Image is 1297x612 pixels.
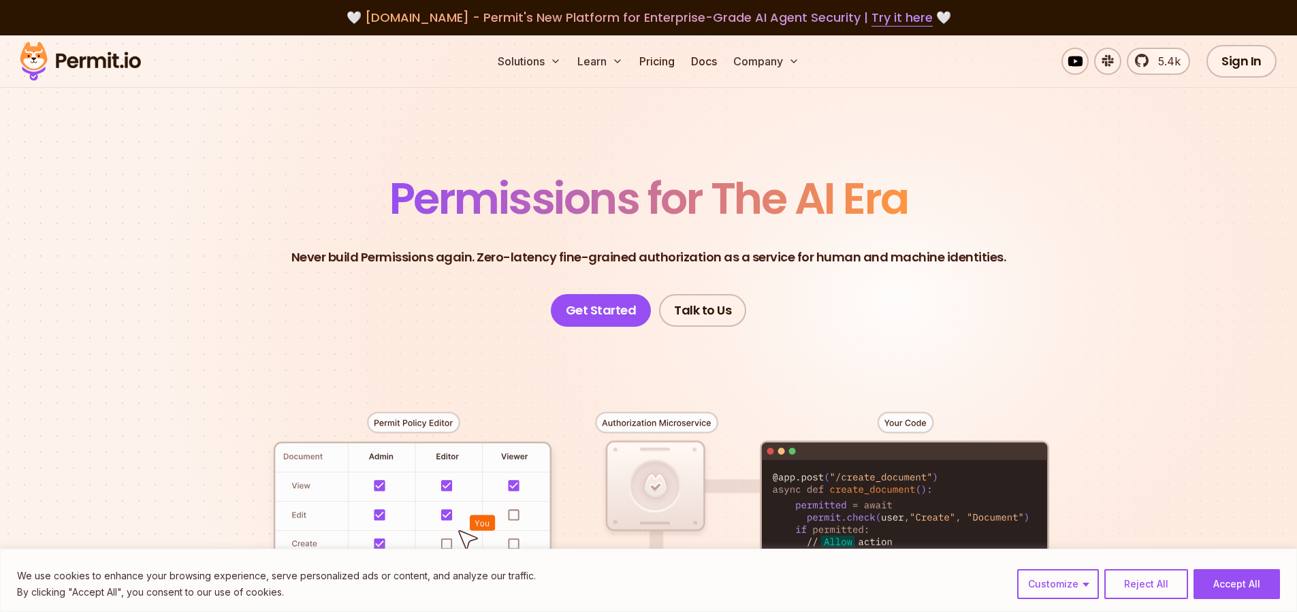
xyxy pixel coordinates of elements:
a: Try it here [871,9,933,27]
a: Pricing [634,48,680,75]
button: Customize [1017,569,1099,599]
button: Accept All [1194,569,1280,599]
div: 🤍 🤍 [33,8,1264,27]
a: Docs [686,48,722,75]
span: 5.4k [1150,53,1181,69]
a: Get Started [551,294,652,327]
a: Sign In [1206,45,1277,78]
img: Permit logo [14,38,147,84]
span: Permissions for The AI Era [389,168,908,229]
button: Learn [572,48,628,75]
a: Talk to Us [659,294,746,327]
button: Solutions [492,48,566,75]
p: We use cookies to enhance your browsing experience, serve personalized ads or content, and analyz... [17,568,536,584]
p: By clicking "Accept All", you consent to our use of cookies. [17,584,536,600]
a: 5.4k [1127,48,1190,75]
p: Never build Permissions again. Zero-latency fine-grained authorization as a service for human and... [291,248,1006,267]
button: Company [728,48,805,75]
span: [DOMAIN_NAME] - Permit's New Platform for Enterprise-Grade AI Agent Security | [365,9,933,26]
button: Reject All [1104,569,1188,599]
